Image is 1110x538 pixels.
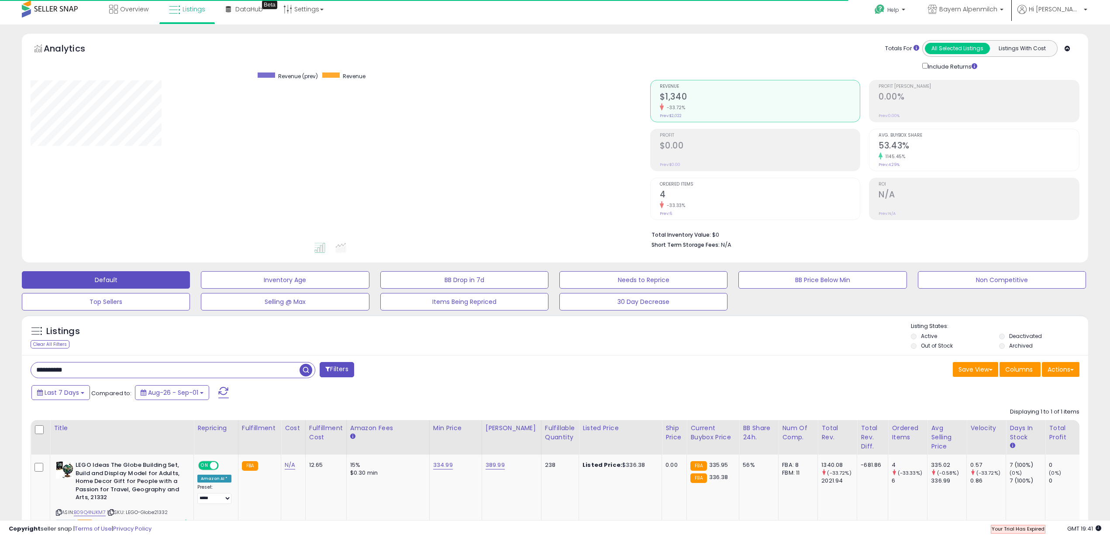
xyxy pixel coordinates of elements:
[1042,362,1079,377] button: Actions
[953,362,998,377] button: Save View
[898,469,922,476] small: (-33.33%)
[660,162,680,167] small: Prev: $0.00
[1000,362,1041,377] button: Columns
[75,524,112,533] a: Terms of Use
[879,133,1079,138] span: Avg. Buybox Share
[660,141,860,152] h2: $0.00
[1010,469,1022,476] small: (0%)
[201,293,369,310] button: Selling @ Max
[879,92,1079,103] h2: 0.00%
[652,241,720,248] b: Short Term Storage Fees:
[743,424,775,442] div: BB Share 24h.
[559,271,727,289] button: Needs to Reprice
[885,45,919,53] div: Totals For
[660,92,860,103] h2: $1,340
[821,477,857,485] div: 2021.94
[690,473,707,483] small: FBA
[660,211,672,216] small: Prev: 6
[690,461,707,471] small: FBA
[892,461,927,469] div: 4
[433,424,478,433] div: Min Price
[916,61,988,71] div: Include Returns
[652,229,1073,239] li: $0
[9,525,152,533] div: seller snap | |
[879,190,1079,201] h2: N/A
[76,461,182,504] b: LEGO Ideas The Globe Building Set, Build and Display Model for Adults, Home Decor Gift for People...
[91,389,131,397] span: Compared to:
[921,332,937,340] label: Active
[879,113,900,118] small: Prev: 0.00%
[970,461,1006,469] div: 0.57
[31,385,90,400] button: Last 7 Days
[350,461,423,469] div: 15%
[583,461,655,469] div: $336.38
[380,293,548,310] button: Items Being Repriced
[861,424,884,451] div: Total Rev. Diff.
[113,524,152,533] a: Privacy Policy
[882,153,905,160] small: 1145.45%
[559,293,727,310] button: 30 Day Decrease
[1049,424,1081,442] div: Total Profit
[690,424,735,442] div: Current Buybox Price
[1049,469,1061,476] small: (0%)
[970,424,1002,433] div: Velocity
[31,340,69,348] div: Clear All Filters
[721,241,731,249] span: N/A
[874,4,885,15] i: Get Help
[1010,477,1045,485] div: 7 (100%)
[350,433,355,441] small: Amazon Fees.
[199,462,210,469] span: ON
[22,293,190,310] button: Top Sellers
[135,385,209,400] button: Aug-26 - Sep-01
[1009,332,1042,340] label: Deactivated
[217,462,231,469] span: OFF
[782,461,811,469] div: FBA: 8
[921,342,953,349] label: Out of Stock
[545,461,572,469] div: 238
[652,231,711,238] b: Total Inventory Value:
[879,141,1079,152] h2: 53.43%
[235,5,263,14] span: DataHub
[925,43,990,54] button: All Selected Listings
[821,424,853,442] div: Total Rev.
[9,524,41,533] strong: Copyright
[201,271,369,289] button: Inventory Age
[433,461,453,469] a: 334.99
[583,424,658,433] div: Listed Price
[709,461,728,469] span: 335.95
[1005,365,1033,374] span: Columns
[821,461,857,469] div: 1340.08
[989,43,1055,54] button: Listings With Cost
[931,424,963,451] div: Avg Selling Price
[1010,442,1015,450] small: Days In Stock.
[545,424,575,442] div: Fulfillable Quantity
[278,72,318,80] span: Revenue (prev)
[709,473,728,481] span: 336.38
[46,325,80,338] h5: Listings
[197,475,231,483] div: Amazon AI *
[879,162,900,167] small: Prev: 4.29%
[664,202,686,209] small: -33.33%
[107,509,168,516] span: | SKU: LEGO-Globe21332
[197,424,234,433] div: Repricing
[74,509,106,516] a: B09Q4NJKM7
[660,84,860,89] span: Revenue
[242,461,258,471] small: FBA
[54,424,190,433] div: Title
[879,211,896,216] small: Prev: N/A
[343,72,365,80] span: Revenue
[309,461,340,469] div: 12.65
[1009,342,1033,349] label: Archived
[660,113,682,118] small: Prev: $2,022
[782,469,811,477] div: FBM: 11
[1029,5,1081,14] span: Hi [PERSON_NAME]
[262,0,277,9] div: Tooltip anchor
[660,190,860,201] h2: 4
[827,469,851,476] small: (-33.72%)
[583,461,622,469] b: Listed Price:
[660,133,860,138] span: Profit
[664,104,686,111] small: -33.72%
[1010,424,1041,442] div: Days In Stock
[879,182,1079,187] span: ROI
[22,271,190,289] button: Default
